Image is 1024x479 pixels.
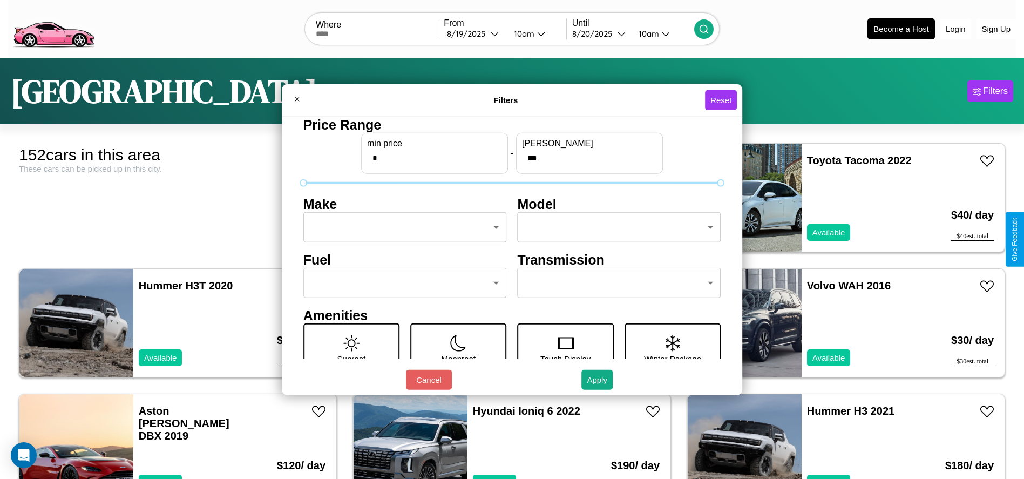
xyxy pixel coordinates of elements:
[1011,218,1019,261] div: Give Feedback
[807,280,891,292] a: Volvo WAH 2016
[983,86,1008,97] div: Filters
[19,164,337,173] div: These cars can be picked up in this city.
[967,80,1013,102] button: Filters
[505,28,566,39] button: 10am
[307,96,705,105] h4: Filters
[337,351,366,366] p: Sunroof
[473,405,580,417] a: Hyundai Ioniq 6 2022
[644,351,701,366] p: Winter Package
[630,28,694,39] button: 10am
[316,20,438,30] label: Where
[951,357,994,366] div: $ 30 est. total
[812,350,845,365] p: Available
[447,29,491,39] div: 8 / 19 / 2025
[540,351,591,366] p: Touch Display
[11,442,37,468] div: Open Intercom Messenger
[867,18,935,39] button: Become a Host
[951,323,994,357] h3: $ 30 / day
[976,19,1016,39] button: Sign Up
[511,146,513,160] p: -
[572,29,618,39] div: 8 / 20 / 2025
[518,252,721,267] h4: Transmission
[951,198,994,232] h3: $ 40 / day
[303,117,721,132] h4: Price Range
[633,29,662,39] div: 10am
[406,370,452,390] button: Cancel
[303,252,507,267] h4: Fuel
[11,69,317,113] h1: [GEOGRAPHIC_DATA]
[522,138,657,148] label: [PERSON_NAME]
[277,357,325,366] div: $ 140 est. total
[444,28,505,39] button: 8/19/2025
[572,18,694,28] label: Until
[940,19,971,39] button: Login
[8,5,99,50] img: logo
[951,232,994,241] div: $ 40 est. total
[705,90,737,110] button: Reset
[139,405,229,442] a: Aston [PERSON_NAME] DBX 2019
[303,196,507,212] h4: Make
[807,154,912,166] a: Toyota Tacoma 2022
[367,138,502,148] label: min price
[303,307,721,323] h4: Amenities
[518,196,721,212] h4: Model
[19,146,337,164] div: 152 cars in this area
[442,351,476,366] p: Moonroof
[807,405,894,417] a: Hummer H3 2021
[277,323,325,357] h3: $ 140 / day
[144,350,177,365] p: Available
[508,29,537,39] div: 10am
[581,370,613,390] button: Apply
[139,280,233,292] a: Hummer H3T 2020
[812,225,845,240] p: Available
[444,18,566,28] label: From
